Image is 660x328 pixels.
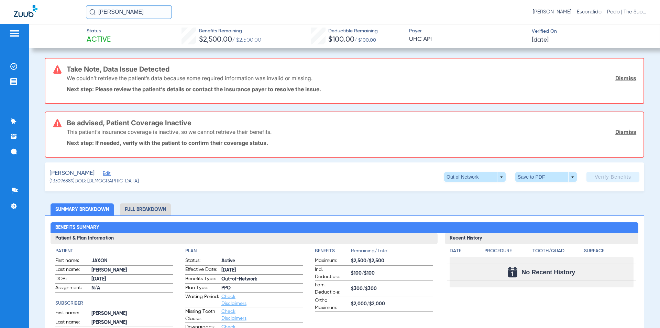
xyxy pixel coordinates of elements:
[91,319,173,326] span: [PERSON_NAME]
[89,9,96,15] img: Search Icon
[185,247,303,255] h4: Plan
[584,247,633,257] app-breakdown-title: Surface
[515,172,577,182] button: Save to PDF
[315,297,349,311] span: Ortho Maximum:
[55,257,89,265] span: First name:
[315,266,349,281] span: Ind. Deductible:
[532,36,549,44] span: [DATE]
[445,233,638,244] h3: Recent History
[232,38,261,43] span: / $2,500.00
[185,257,219,265] span: Status:
[53,65,62,74] img: error-icon
[120,203,171,215] li: Full Breakdown
[67,119,636,126] h3: Be advised, Patient Coverage Inactive
[221,267,303,274] span: [DATE]
[51,233,437,244] h3: Patient & Plan Information
[55,309,89,318] span: First name:
[49,169,95,178] span: [PERSON_NAME]
[87,28,111,35] span: Status
[55,300,173,307] h4: Subscriber
[351,285,432,293] span: $300/$300
[444,172,506,182] button: Out of Network
[199,28,261,35] span: Benefits Remaining
[532,247,582,255] h4: Tooth/Quad
[315,247,351,257] app-breakdown-title: Benefits
[508,267,517,277] img: Calendar
[221,294,246,306] a: Check Disclaimers
[221,285,303,292] span: PPO
[615,128,636,135] a: Dismiss
[55,247,173,255] h4: Patient
[532,247,582,257] app-breakdown-title: Tooth/Quad
[67,86,636,93] p: Next step: Please review the patient’s details or contact the insurance payer to resolve the issue.
[354,38,376,43] span: / $100.00
[67,139,636,146] p: Next step: If needed, verify with the patient to confirm their coverage status.
[86,5,172,19] input: Search for patients
[91,257,173,265] span: JAXON
[315,247,351,255] h4: Benefits
[315,282,349,296] span: Fam. Deductible:
[49,178,139,185] span: (133096889) DOB: [DEMOGRAPHIC_DATA]
[51,203,114,215] li: Summary Breakdown
[185,266,219,274] span: Effective Date:
[67,66,636,73] h3: Take Note, Data Issue Detected
[53,119,62,127] img: error-icon
[221,257,303,265] span: Active
[185,284,219,293] span: Plan Type:
[51,222,638,233] h2: Benefits Summary
[450,247,478,255] h4: Date
[450,247,478,257] app-breakdown-title: Date
[615,75,636,82] a: Dismiss
[87,35,111,45] span: Active
[351,300,432,308] span: $2,000/$2,000
[584,247,633,255] h4: Surface
[91,285,173,292] span: N/A
[55,319,89,327] span: Last name:
[315,257,349,265] span: Maximum:
[484,247,530,257] app-breakdown-title: Procedure
[14,5,37,17] img: Zuub Logo
[484,247,530,255] h4: Procedure
[91,276,173,283] span: [DATE]
[55,275,89,284] span: DOB:
[533,9,646,15] span: [PERSON_NAME] - Escondido - Pedo | The Super Dentists
[409,35,526,44] span: UHC API
[221,309,246,321] a: Check Disclaimers
[103,171,109,178] span: Edit
[221,276,303,283] span: Out-of-Network
[91,267,173,274] span: [PERSON_NAME]
[55,266,89,274] span: Last name:
[185,293,219,307] span: Waiting Period:
[67,75,312,82] p: We couldn’t retrieve the patient’s data because some required information was invalid or missing.
[9,29,20,38] img: hamburger-icon
[532,28,649,35] span: Verified On
[328,36,354,43] span: $100.00
[351,270,432,277] span: $100/$100
[351,257,432,265] span: $2,500/$2,500
[55,284,89,293] span: Assignment:
[521,269,575,276] span: No Recent History
[91,310,173,317] span: [PERSON_NAME]
[67,128,272,135] p: This patient’s insurance coverage is inactive, so we cannot retrieve their benefits.
[328,28,378,35] span: Deductible Remaining
[185,275,219,284] span: Benefits Type:
[626,295,660,328] iframe: Chat Widget
[351,247,432,257] span: Remaining/Total
[409,28,526,35] span: Payer
[185,308,219,322] span: Missing Tooth Clause:
[199,36,232,43] span: $2,500.00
